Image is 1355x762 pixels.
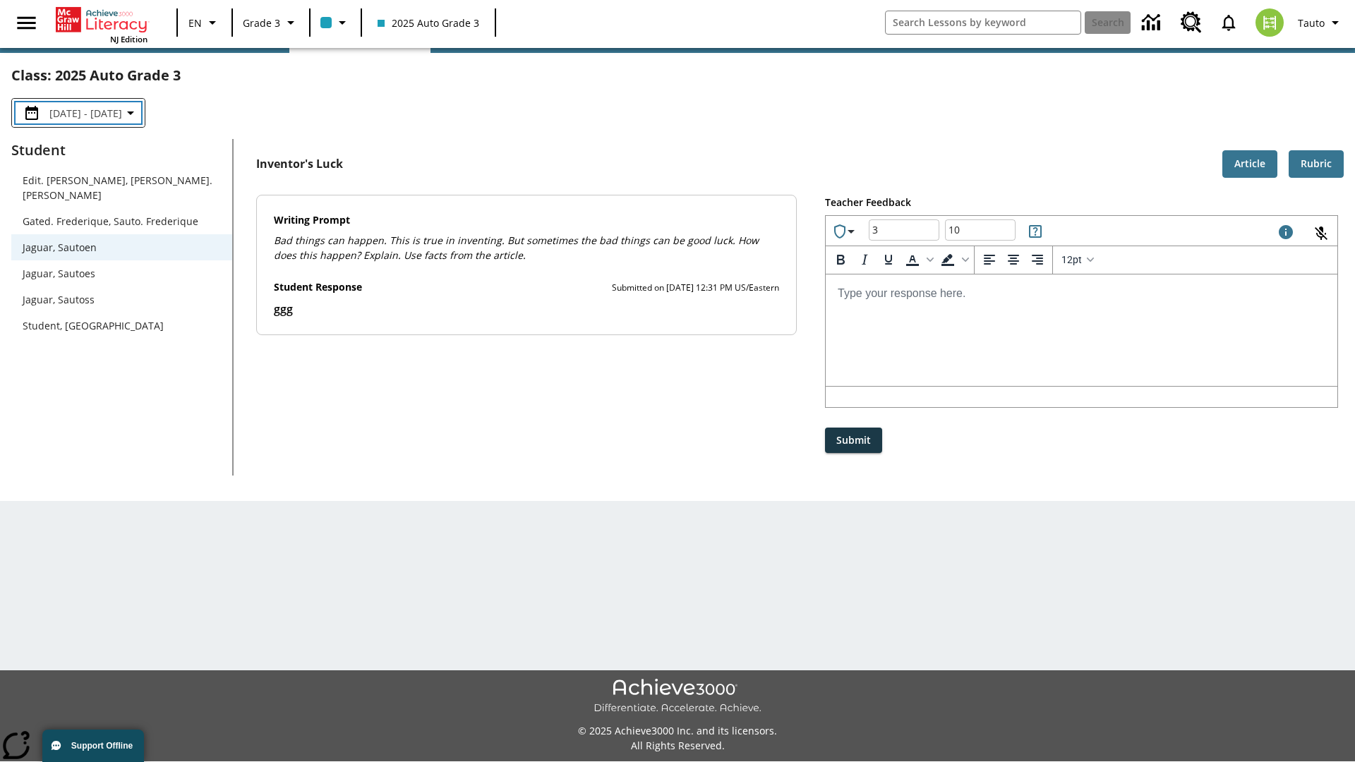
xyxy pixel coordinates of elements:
div: Gated. Frederique, Sauto. Frederique [23,214,198,229]
p: Teacher Feedback [825,195,1338,210]
button: Font sizes [1056,248,1099,272]
button: Bold [829,248,853,272]
div: Edit. [PERSON_NAME], [PERSON_NAME]. [PERSON_NAME] [23,173,221,202]
button: Underline [877,248,901,272]
button: Support Offline [42,730,144,762]
span: [DATE] - [DATE] [49,106,122,121]
div: Grade: Letters, numbers, %, + and - are allowed. [869,219,939,241]
button: Align left [977,248,1001,272]
span: 2025 Auto Grade 3 [378,16,479,30]
button: Select the date range menu item [18,104,139,121]
div: Jaguar, Sautoes [11,260,232,286]
button: Rules for Earning Points and Achievements, Will open in new tab [1021,217,1049,246]
span: Grade 3 [243,16,280,30]
p: Writing Prompt [274,212,780,228]
button: Language: EN, Select a language [182,10,227,35]
svg: Collapse Date Range Filter [122,104,139,121]
span: 12pt [1061,254,1082,265]
div: Gated. Frederique, Sauto. Frederique [11,208,232,234]
p: Submitted on [DATE] 12:31 PM US/Eastern [612,281,779,295]
div: Student, [GEOGRAPHIC_DATA] [11,313,232,339]
button: Article, Will open in new tab [1222,150,1277,178]
button: Italic [853,248,877,272]
button: Open side menu [6,2,47,44]
div: Home [56,4,147,44]
button: Profile/Settings [1292,10,1349,35]
input: Points: Must be equal to or less than 25. [945,212,1016,249]
span: NJ Edition [110,34,147,44]
p: Student Response [274,301,780,317]
button: Class color is light blue. Change class color [315,10,356,35]
p: Inventor's Luck [256,155,343,172]
div: Points: Must be equal to or less than 25. [945,219,1016,241]
iframe: Rich Text Area. Press ALT-0 for help. [826,274,1337,386]
div: Student, [GEOGRAPHIC_DATA] [23,318,164,333]
input: search field [886,11,1080,34]
span: Support Offline [71,741,133,751]
a: Data Center [1133,4,1172,42]
a: Notifications [1210,4,1247,41]
div: Jaguar, Sautoen [23,240,97,255]
div: Jaguar, Sautoss [11,286,232,313]
h2: Class : 2025 Auto Grade 3 [11,64,1344,87]
input: Grade: Letters, numbers, %, + and - are allowed. [869,212,939,249]
div: Background color [936,248,971,272]
div: Edit. [PERSON_NAME], [PERSON_NAME]. [PERSON_NAME] [11,167,232,208]
button: Align center [1001,248,1025,272]
span: EN [188,16,202,30]
p: ggg [274,301,780,317]
div: Jaguar, Sautoss [23,292,95,307]
button: Align right [1025,248,1049,272]
img: avatar image [1255,8,1284,37]
div: Jaguar, Sautoes [23,266,95,281]
div: Maximum 1000 characters Press Escape to exit toolbar and use left and right arrow keys to access ... [1277,224,1294,243]
p: Student [11,139,232,162]
img: Achieve3000 Differentiate Accelerate Achieve [594,679,761,715]
a: Home [56,6,147,34]
button: Select a new avatar [1247,4,1292,41]
button: Rubric, Will open in new tab [1289,150,1344,178]
button: Grade: Grade 3, Select a grade [237,10,305,35]
button: Achievements [826,217,865,246]
button: Submit [825,428,882,454]
p: Bad things can happen. This is true in inventing. But sometimes the bad things can be good luck. ... [274,233,780,262]
span: Tauto [1298,16,1325,30]
p: Student Response [274,279,362,295]
div: Text color [901,248,936,272]
a: Resource Center, Will open in new tab [1172,4,1210,42]
button: Click to activate and allow voice recognition [1304,217,1338,250]
div: Jaguar, Sautoen [11,234,232,260]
